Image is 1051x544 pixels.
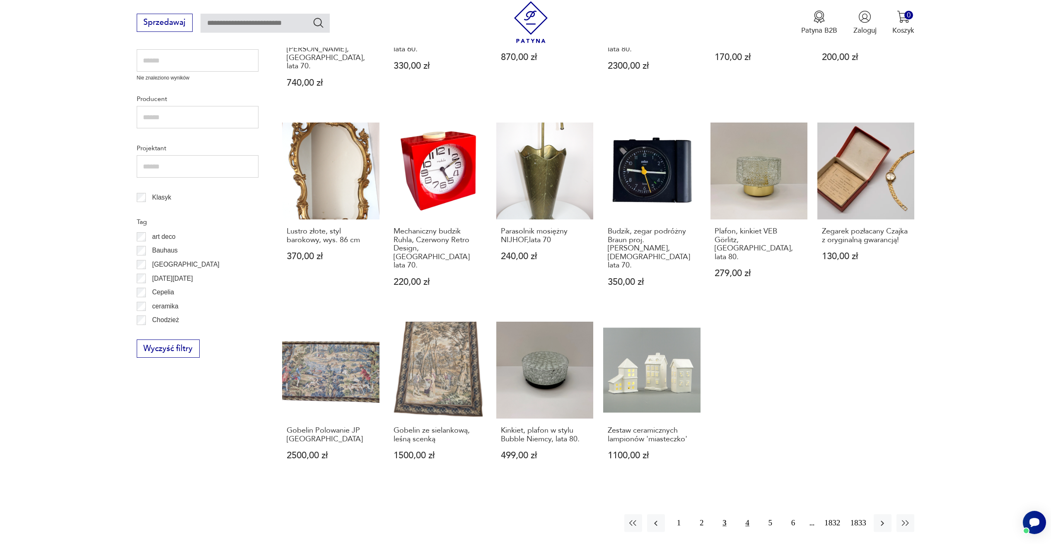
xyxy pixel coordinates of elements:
p: 2500,00 zł [287,451,375,460]
a: Gobelin ze sielankową, leśną scenkąGobelin ze sielankową, leśną scenką1500,00 zł [389,322,486,479]
p: Tag [137,217,259,227]
button: Patyna B2B [801,10,837,35]
h3: Ścienna płaskorzeźba ceramiczna, [GEOGRAPHIC_DATA], [GEOGRAPHIC_DATA]. [PERSON_NAME], [GEOGRAPHIC... [287,12,375,71]
iframe: Smartsupp widget button [1023,511,1046,534]
h3: Zestaw ceramicznych lampionów 'miasteczko' [608,426,696,443]
h3: Gobelin Polowanie JP [GEOGRAPHIC_DATA] [287,426,375,443]
a: Sprzedawaj [137,20,193,26]
h3: Parasolnik mosiężny NIJHOF,lata 70 [501,227,589,244]
button: 3 [715,514,733,532]
p: Cepelia [152,287,174,298]
h3: Misa- patera na przekąski Mid Century, [PERSON_NAME] Bwt, [GEOGRAPHIC_DATA], lata 60. [394,12,482,54]
p: Koszyk [892,26,914,35]
button: Zaloguj [853,10,877,35]
a: Ikona medaluPatyna B2B [801,10,837,35]
p: Bauhaus [152,245,178,256]
button: 1 [670,514,688,532]
a: Zestaw ceramicznych lampionów 'miasteczko'Zestaw ceramicznych lampionów 'miasteczko'1100,00 zł [603,322,700,479]
h3: Para krzeseł Bauhaus S34, proj. [PERSON_NAME], [GEOGRAPHIC_DATA], [DEMOGRAPHIC_DATA], lata 80. [608,12,696,54]
p: 2300,00 zł [608,62,696,70]
p: Zaloguj [853,26,877,35]
p: 170,00 zł [715,53,803,62]
p: [GEOGRAPHIC_DATA] [152,259,219,270]
p: Patyna B2B [801,26,837,35]
a: Plafon, kinkiet VEB Görlitz, Niemcy, lata 80.Plafon, kinkiet VEB Görlitz, [GEOGRAPHIC_DATA], lata... [710,123,807,306]
a: Parasolnik mosiężny NIJHOF,lata 70Parasolnik mosiężny NIJHOF,lata 70240,00 zł [496,123,593,306]
a: Budzik, zegar podróżny Braun proj. D. Rams, Niemcy lata 70.Budzik, zegar podróżny Braun proj. [PE... [603,123,700,306]
img: Patyna - sklep z meblami i dekoracjami vintage [510,1,552,43]
p: art deco [152,231,175,242]
p: Projektant [137,143,259,154]
button: 1832 [822,514,843,532]
p: 1100,00 zł [608,451,696,460]
h3: Kinkiet, plafon w stylu Bubble Niemcy, lata 80. [501,426,589,443]
a: Mechaniczny budzik Ruhla, Czerwony Retro Design, Niemcy lata 70.Mechaniczny budzik Ruhla, Czerwon... [389,123,486,306]
button: 5 [761,514,779,532]
h3: Zegarek pozłacany Czajka z oryginalną gwarancją! [822,227,910,244]
p: 240,00 zł [501,252,589,261]
h3: Mechaniczny budzik Ruhla, Czerwony Retro Design, [GEOGRAPHIC_DATA] lata 70. [394,227,482,270]
a: Gobelin Polowanie JP ParisGobelin Polowanie JP [GEOGRAPHIC_DATA]2500,00 zł [282,322,379,479]
p: 1500,00 zł [394,451,482,460]
p: 740,00 zł [287,79,375,87]
button: 1833 [848,514,868,532]
button: 4 [739,514,756,532]
a: Lustro złote, styl barokowy, wys. 86 cmLustro złote, styl barokowy, wys. 86 cm370,00 zł [282,123,379,306]
h3: Gobelin ze sielankową, leśną scenką [394,426,482,443]
img: Ikona medalu [813,10,826,23]
p: Producent [137,94,259,104]
button: 0Koszyk [892,10,914,35]
p: Ćmielów [152,329,177,339]
p: 499,00 zł [501,451,589,460]
img: Ikonka użytkownika [858,10,871,23]
img: Ikona koszyka [897,10,910,23]
p: Klasyk [152,192,171,203]
p: 370,00 zł [287,252,375,261]
p: 130,00 zł [822,252,910,261]
p: 870,00 zł [501,53,589,62]
p: [DATE][DATE] [152,273,193,284]
p: 350,00 zł [608,278,696,286]
button: 6 [784,514,802,532]
div: 0 [904,11,913,19]
a: Zegarek pozłacany Czajka z oryginalną gwarancją!Zegarek pozłacany Czajka z oryginalną gwarancją!1... [817,123,914,306]
button: Sprzedawaj [137,14,193,32]
p: Chodzież [152,315,179,325]
button: Wyczyść filtry [137,339,200,358]
h3: Plafon, kinkiet VEB Görlitz, [GEOGRAPHIC_DATA], lata 80. [715,227,803,261]
p: 330,00 zł [394,62,482,70]
p: 220,00 zł [394,278,482,286]
p: 279,00 zł [715,269,803,278]
p: 200,00 zł [822,53,910,62]
h3: Budzik, zegar podróżny Braun proj. [PERSON_NAME], [DEMOGRAPHIC_DATA] lata 70. [608,227,696,270]
h3: Lustro złote, styl barokowy, wys. 86 cm [287,227,375,244]
button: 2 [693,514,710,532]
p: Nie znaleziono wyników [137,74,259,82]
a: Kinkiet, plafon w stylu Bubble Niemcy, lata 80.Kinkiet, plafon w stylu Bubble Niemcy, lata 80.499... [496,322,593,479]
p: ceramika [152,301,178,312]
button: Szukaj [312,17,324,29]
